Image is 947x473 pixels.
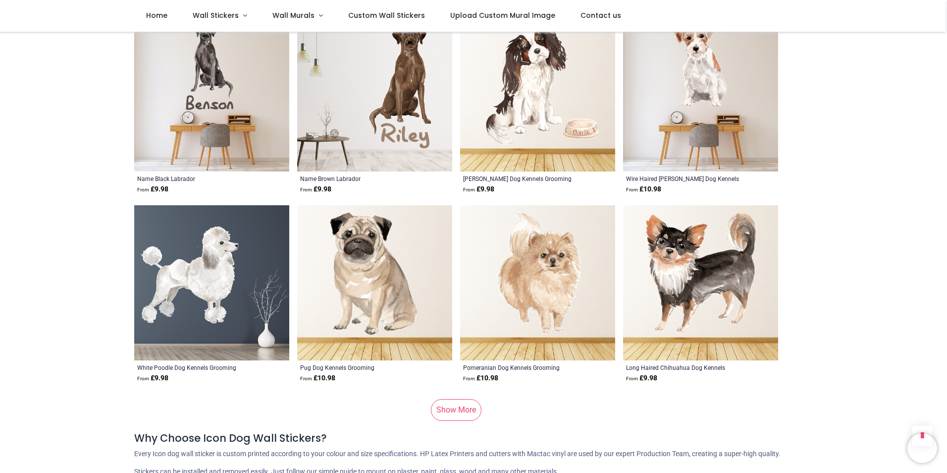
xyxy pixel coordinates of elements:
[300,363,420,371] a: Pug Dog Kennels Grooming
[626,184,661,194] strong: £ 10.98
[134,205,289,360] img: White Poodle Dog Kennels Grooming Wall Sticker
[272,10,315,20] span: Wall Murals
[450,10,555,20] span: Upload Custom Mural Image
[297,16,452,172] img: Personalised Name Brown Labrador Wall Sticker
[626,373,657,383] strong: £ 9.98
[300,373,335,383] strong: £ 10.98
[300,184,331,194] strong: £ 9.98
[300,376,312,381] span: From
[626,187,638,192] span: From
[137,373,168,383] strong: £ 9.98
[626,363,745,371] a: Long Haired Chihuahua Dog Kennels Grooming
[623,16,778,172] img: Wire Haired Jack Russell Dog Kennels Grooming Wall Sticker
[463,363,582,371] a: Pomeranian Dog Kennels Grooming
[626,376,638,381] span: From
[137,184,168,194] strong: £ 9.98
[193,10,239,20] span: Wall Stickers
[137,187,149,192] span: From
[463,376,475,381] span: From
[463,184,494,194] strong: £ 9.98
[297,205,452,360] img: Pug Dog Kennels Grooming Wall Sticker
[134,449,813,459] p: Every Icon dog wall sticker is custom printed according to your colour and size specifications. H...
[431,399,481,421] a: Show More
[623,205,778,360] img: Long Haired Chihuahua Dog Kennels Grooming Wall Sticker
[463,175,582,182] a: [PERSON_NAME] Dog Kennels Grooming
[626,175,745,182] a: Wire Haired [PERSON_NAME] Dog Kennels Grooming
[300,175,420,182] a: Name Brown Labrador
[460,16,615,172] img: King Charles Spaniel Dog Kennels Grooming Wall Sticker
[137,376,149,381] span: From
[580,10,621,20] span: Contact us
[134,16,289,172] img: Personalised Name Black Labrador Wall Sticker
[134,431,813,445] h4: Why Choose Icon Dog Wall Stickers?
[907,433,937,463] iframe: Brevo live chat
[137,175,257,182] a: Name Black Labrador
[137,363,257,371] a: White Poodle Dog Kennels Grooming
[300,187,312,192] span: From
[460,205,615,360] img: Pomeranian Dog Kennels Grooming Wall Sticker
[348,10,425,20] span: Custom Wall Stickers
[463,187,475,192] span: From
[146,10,167,20] span: Home
[463,373,498,383] strong: £ 10.98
